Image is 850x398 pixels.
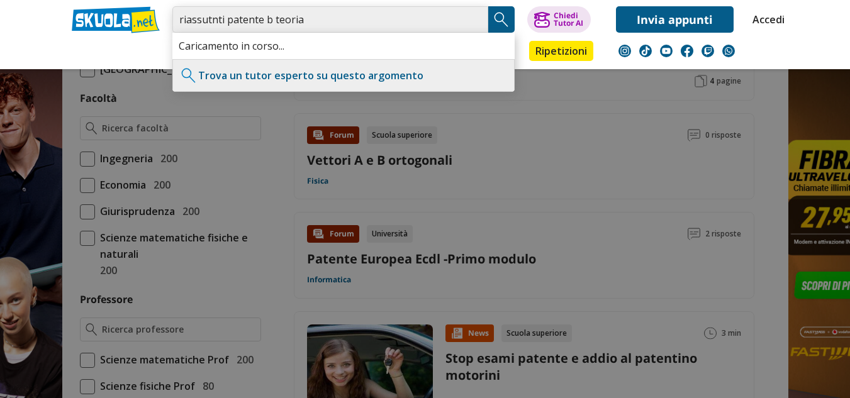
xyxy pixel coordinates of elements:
[488,6,515,33] button: Search Button
[492,10,511,29] img: Cerca appunti, riassunti o versioni
[660,45,673,57] img: youtube
[169,41,226,64] a: Appunti
[198,69,423,82] a: Trova un tutor esperto su questo argomento
[616,6,734,33] a: Invia appunti
[527,6,591,33] button: ChiediTutor AI
[529,41,593,61] a: Ripetizioni
[179,66,198,85] img: Trova un tutor esperto
[172,33,515,59] div: Caricamento in corso...
[722,45,735,57] img: WhatsApp
[681,45,693,57] img: facebook
[618,45,631,57] img: instagram
[702,45,714,57] img: twitch
[752,6,779,33] a: Accedi
[639,45,652,57] img: tiktok
[554,12,583,27] div: Chiedi Tutor AI
[172,6,488,33] input: Cerca appunti, riassunti o versioni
